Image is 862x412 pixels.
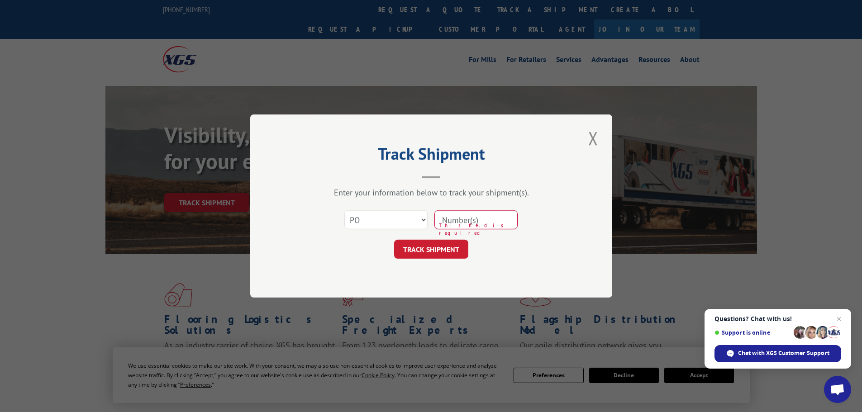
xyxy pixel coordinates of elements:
[738,349,829,357] span: Chat with XGS Customer Support
[434,210,518,229] input: Number(s)
[586,126,601,151] button: Close modal
[295,187,567,198] div: Enter your information below to track your shipment(s).
[714,345,841,362] span: Chat with XGS Customer Support
[824,376,851,403] a: Open chat
[439,222,518,237] span: This field is required
[714,329,791,336] span: Support is online
[295,147,567,165] h2: Track Shipment
[714,315,841,322] span: Questions? Chat with us!
[394,240,468,259] button: TRACK SHIPMENT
